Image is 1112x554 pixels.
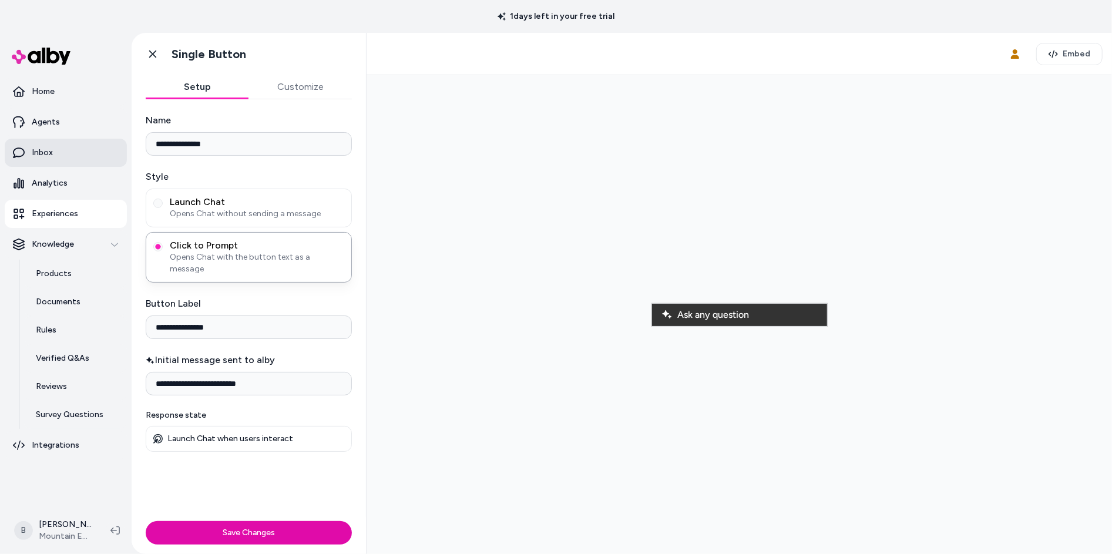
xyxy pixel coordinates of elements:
[24,401,127,429] a: Survey Questions
[12,48,70,65] img: alby Logo
[146,409,352,421] p: Response state
[146,353,352,367] label: Initial message sent to alby
[39,531,92,542] span: Mountain Equipment Company
[36,324,56,336] p: Rules
[172,47,246,62] h1: Single Button
[32,239,74,250] p: Knowledge
[7,512,101,549] button: B[PERSON_NAME]Mountain Equipment Company
[146,297,352,311] label: Button Label
[24,288,127,316] a: Documents
[5,78,127,106] a: Home
[146,170,352,184] label: Style
[1036,43,1103,65] button: Embed
[170,196,344,208] span: Launch Chat
[36,268,72,280] p: Products
[146,113,352,127] label: Name
[249,75,352,99] button: Customize
[32,116,60,128] p: Agents
[5,108,127,136] a: Agents
[32,86,55,98] p: Home
[5,169,127,197] a: Analytics
[167,434,293,444] p: Launch Chat when users interact
[170,251,344,275] span: Opens Chat with the button text as a message
[5,200,127,228] a: Experiences
[170,208,344,220] span: Opens Chat without sending a message
[24,260,127,288] a: Products
[5,230,127,258] button: Knowledge
[32,177,68,189] p: Analytics
[36,381,67,392] p: Reviews
[491,11,622,22] p: 1 days left in your free trial
[153,199,163,208] button: Launch ChatOpens Chat without sending a message
[39,519,92,531] p: [PERSON_NAME]
[14,521,33,540] span: B
[5,139,127,167] a: Inbox
[24,316,127,344] a: Rules
[36,352,89,364] p: Verified Q&As
[36,296,80,308] p: Documents
[24,372,127,401] a: Reviews
[170,240,344,251] span: Click to Prompt
[146,521,352,545] button: Save Changes
[36,409,103,421] p: Survey Questions
[32,208,78,220] p: Experiences
[32,439,79,451] p: Integrations
[153,242,163,251] button: Click to PromptOpens Chat with the button text as a message
[24,344,127,372] a: Verified Q&As
[32,147,53,159] p: Inbox
[5,431,127,459] a: Integrations
[1063,48,1090,60] span: Embed
[146,75,249,99] button: Setup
